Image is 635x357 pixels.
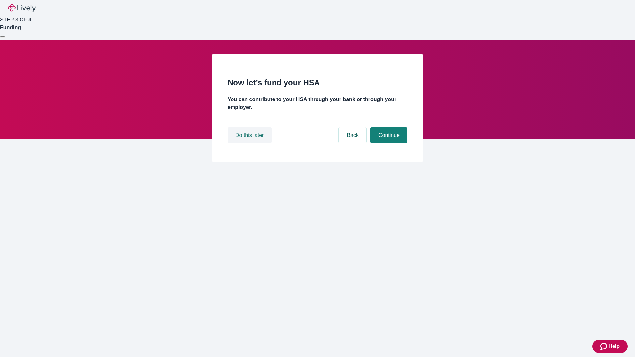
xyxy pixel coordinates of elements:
[228,96,407,111] h4: You can contribute to your HSA through your bank or through your employer.
[592,340,628,353] button: Zendesk support iconHelp
[8,4,36,12] img: Lively
[228,127,272,143] button: Do this later
[339,127,366,143] button: Back
[600,342,608,350] svg: Zendesk support icon
[228,77,407,89] h2: Now let’s fund your HSA
[370,127,407,143] button: Continue
[608,342,620,350] span: Help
